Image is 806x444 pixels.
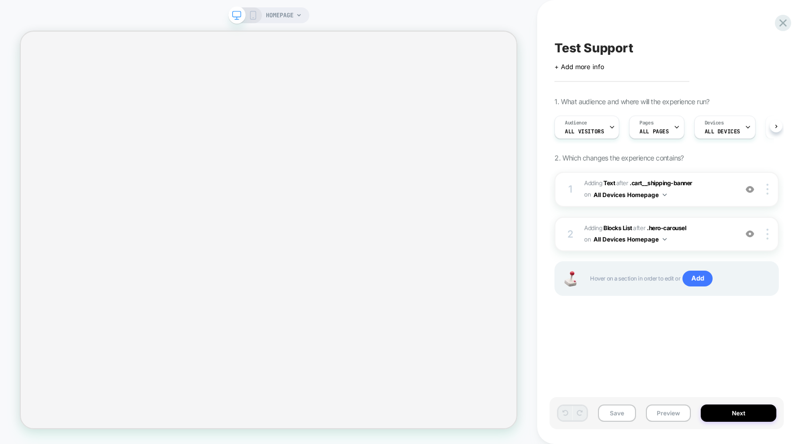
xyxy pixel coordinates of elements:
[594,189,667,201] button: All Devices Homepage
[554,154,683,162] span: 2. Which changes the experience contains?
[639,120,653,126] span: Pages
[554,40,634,55] span: Test Support
[565,120,587,126] span: Audience
[584,179,615,187] span: Adding
[663,238,667,241] img: down arrow
[603,179,615,187] b: Text
[565,128,604,135] span: All Visitors
[266,7,294,23] span: HOMEPAGE
[701,404,776,422] button: Next
[746,185,754,194] img: crossed eye
[663,194,667,196] img: down arrow
[554,97,709,106] span: 1. What audience and where will the experience run?
[746,230,754,238] img: crossed eye
[639,128,669,135] span: ALL PAGES
[598,404,636,422] button: Save
[766,184,768,195] img: close
[584,189,591,200] span: on
[646,404,691,422] button: Preview
[647,224,686,232] span: .hero-carousel
[584,224,632,232] span: Adding
[565,180,575,198] div: 1
[705,120,724,126] span: Devices
[560,271,580,286] img: Joystick
[630,179,692,187] span: .cart__shipping-banner
[682,271,713,286] span: Add
[766,229,768,240] img: close
[603,224,632,232] b: Blocks List
[594,233,667,245] button: All Devices Homepage
[590,271,768,286] span: Hover on a section in order to edit or
[584,234,591,245] span: on
[565,225,575,243] div: 2
[633,224,645,232] span: AFTER
[554,63,604,71] span: + Add more info
[705,128,740,135] span: ALL DEVICES
[616,179,629,187] span: AFTER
